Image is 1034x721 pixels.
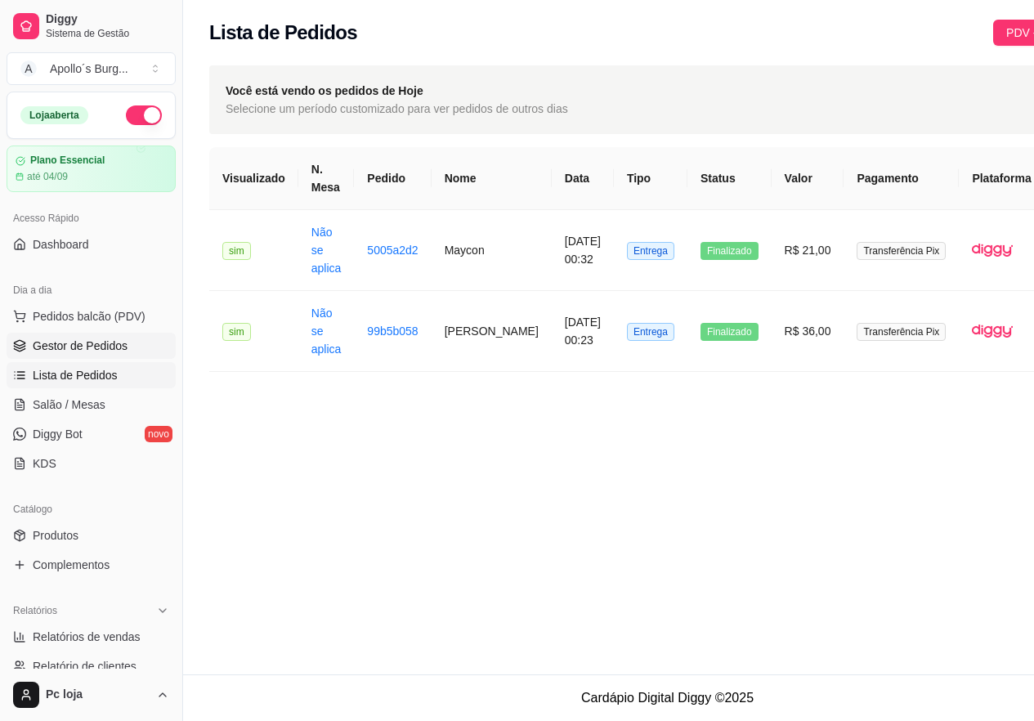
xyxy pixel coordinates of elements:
[7,392,176,418] a: Salão / Mesas
[7,231,176,257] a: Dashboard
[7,7,176,46] a: DiggySistema de Gestão
[7,333,176,359] a: Gestor de Pedidos
[33,367,118,383] span: Lista de Pedidos
[552,147,614,210] th: Data
[7,421,176,447] a: Diggy Botnovo
[126,105,162,125] button: Alterar Status
[33,527,78,544] span: Produtos
[46,27,169,40] span: Sistema de Gestão
[367,325,418,338] a: 99b5b058
[20,106,88,124] div: Loja aberta
[50,60,128,77] div: Apollo´s Burg ...
[354,147,431,210] th: Pedido
[209,147,298,210] th: Visualizado
[7,496,176,522] div: Catálogo
[7,205,176,231] div: Acesso Rápido
[844,147,959,210] th: Pagamento
[432,291,552,372] td: [PERSON_NAME]
[209,20,357,46] h2: Lista de Pedidos
[772,210,844,291] td: R$ 21,00
[7,552,176,578] a: Complementos
[857,242,946,260] span: Transferência Pix
[772,291,844,372] td: R$ 36,00
[33,658,137,674] span: Relatório de clientes
[20,60,37,77] span: A
[33,396,105,413] span: Salão / Mesas
[552,210,614,291] td: [DATE] 00:32
[701,242,759,260] span: Finalizado
[627,323,674,341] span: Entrega
[7,146,176,192] a: Plano Essencialaté 04/09
[627,242,674,260] span: Entrega
[46,12,169,27] span: Diggy
[7,52,176,85] button: Select a team
[27,170,68,183] article: até 04/09
[432,147,552,210] th: Nome
[7,653,176,679] a: Relatório de clientes
[46,687,150,702] span: Pc loja
[33,236,89,253] span: Dashboard
[7,522,176,549] a: Produtos
[432,210,552,291] td: Maycon
[13,604,57,617] span: Relatórios
[33,426,83,442] span: Diggy Bot
[972,311,1013,352] img: diggy
[222,323,251,341] span: sim
[222,242,251,260] span: sim
[614,147,687,210] th: Tipo
[367,244,418,257] a: 5005a2d2
[298,147,355,210] th: N. Mesa
[7,675,176,714] button: Pc loja
[857,323,946,341] span: Transferência Pix
[772,147,844,210] th: Valor
[7,450,176,477] a: KDS
[33,629,141,645] span: Relatórios de vendas
[33,455,56,472] span: KDS
[7,303,176,329] button: Pedidos balcão (PDV)
[701,323,759,341] span: Finalizado
[552,291,614,372] td: [DATE] 00:23
[7,362,176,388] a: Lista de Pedidos
[33,338,128,354] span: Gestor de Pedidos
[33,557,110,573] span: Complementos
[687,147,772,210] th: Status
[7,277,176,303] div: Dia a dia
[7,624,176,650] a: Relatórios de vendas
[30,154,105,167] article: Plano Essencial
[311,226,342,275] a: Não se aplica
[972,230,1013,271] img: diggy
[226,100,568,118] span: Selecione um período customizado para ver pedidos de outros dias
[311,307,342,356] a: Não se aplica
[226,84,423,97] strong: Você está vendo os pedidos de Hoje
[33,308,145,325] span: Pedidos balcão (PDV)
